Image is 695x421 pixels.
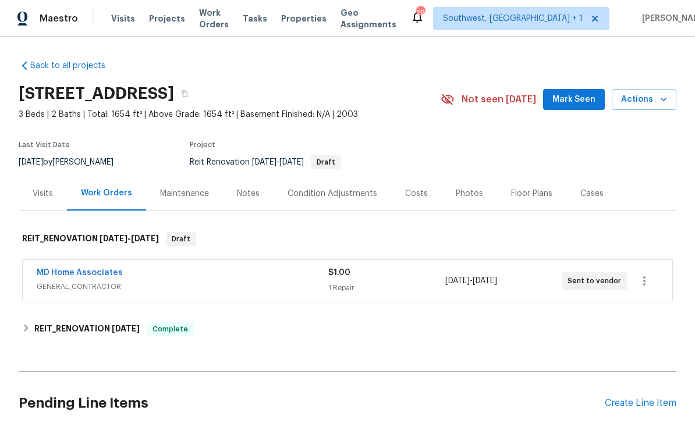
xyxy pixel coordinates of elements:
[19,141,70,148] span: Last Visit Date
[19,315,676,343] div: REIT_RENOVATION [DATE]Complete
[405,188,428,199] div: Costs
[328,269,350,277] span: $1.00
[19,88,174,99] h2: [STREET_ADDRESS]
[148,323,193,335] span: Complete
[252,158,276,166] span: [DATE]
[19,220,676,258] div: REIT_RENOVATION [DATE]-[DATE]Draft
[621,92,667,107] span: Actions
[252,158,304,166] span: -
[100,234,159,242] span: -
[543,89,605,110] button: Mark Seen
[160,188,209,199] div: Maintenance
[19,158,43,166] span: [DATE]
[37,269,123,277] a: MD Home Associates
[341,7,396,30] span: Geo Assignments
[40,13,78,24] span: Maestro
[199,7,229,30] span: Work Orders
[131,234,159,242] span: [DATE]
[112,324,140,333] span: [DATE]
[445,275,497,287] span: -
[190,158,341,166] span: Reit Renovation
[167,233,195,245] span: Draft
[473,277,497,285] span: [DATE]
[605,398,676,409] div: Create Line Item
[190,141,215,148] span: Project
[237,188,260,199] div: Notes
[580,188,604,199] div: Cases
[19,109,441,120] span: 3 Beds | 2 Baths | Total: 1654 ft² | Above Grade: 1654 ft² | Basement Finished: N/A | 2003
[81,187,132,199] div: Work Orders
[111,13,135,24] span: Visits
[443,13,583,24] span: Southwest, [GEOGRAPHIC_DATA] + 1
[445,277,470,285] span: [DATE]
[416,7,424,19] div: 29
[279,158,304,166] span: [DATE]
[312,159,340,166] span: Draft
[149,13,185,24] span: Projects
[288,188,377,199] div: Condition Adjustments
[281,13,327,24] span: Properties
[174,83,195,104] button: Copy Address
[19,155,127,169] div: by [PERSON_NAME]
[37,281,328,292] span: GENERAL_CONTRACTOR
[19,60,130,72] a: Back to all projects
[100,234,127,242] span: [DATE]
[456,188,483,199] div: Photos
[612,89,676,110] button: Actions
[552,92,595,107] span: Mark Seen
[243,15,267,23] span: Tasks
[462,94,536,105] span: Not seen [DATE]
[33,188,53,199] div: Visits
[22,232,159,246] h6: REIT_RENOVATION
[328,282,445,294] div: 1 Repair
[34,322,140,336] h6: REIT_RENOVATION
[511,188,552,199] div: Floor Plans
[568,275,626,287] span: Sent to vendor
